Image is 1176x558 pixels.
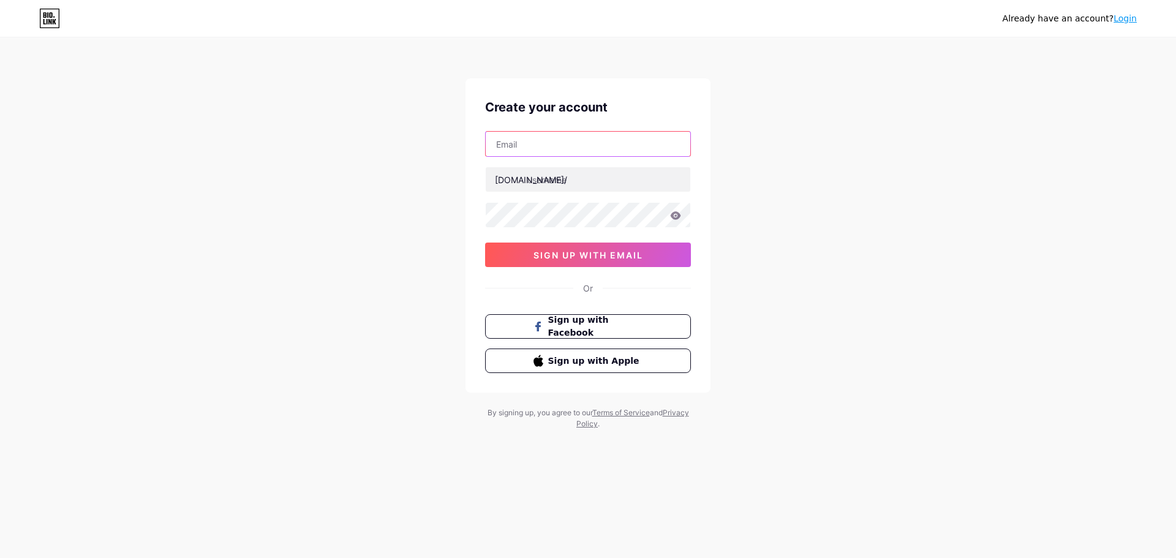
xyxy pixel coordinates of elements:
[484,407,692,429] div: By signing up, you agree to our and .
[583,282,593,295] div: Or
[485,98,691,116] div: Create your account
[592,408,650,417] a: Terms of Service
[1003,12,1137,25] div: Already have an account?
[486,132,690,156] input: Email
[1114,13,1137,23] a: Login
[485,314,691,339] button: Sign up with Facebook
[485,349,691,373] button: Sign up with Apple
[548,314,643,339] span: Sign up with Facebook
[485,243,691,267] button: sign up with email
[486,167,690,192] input: username
[533,250,643,260] span: sign up with email
[548,355,643,368] span: Sign up with Apple
[495,173,567,186] div: [DOMAIN_NAME]/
